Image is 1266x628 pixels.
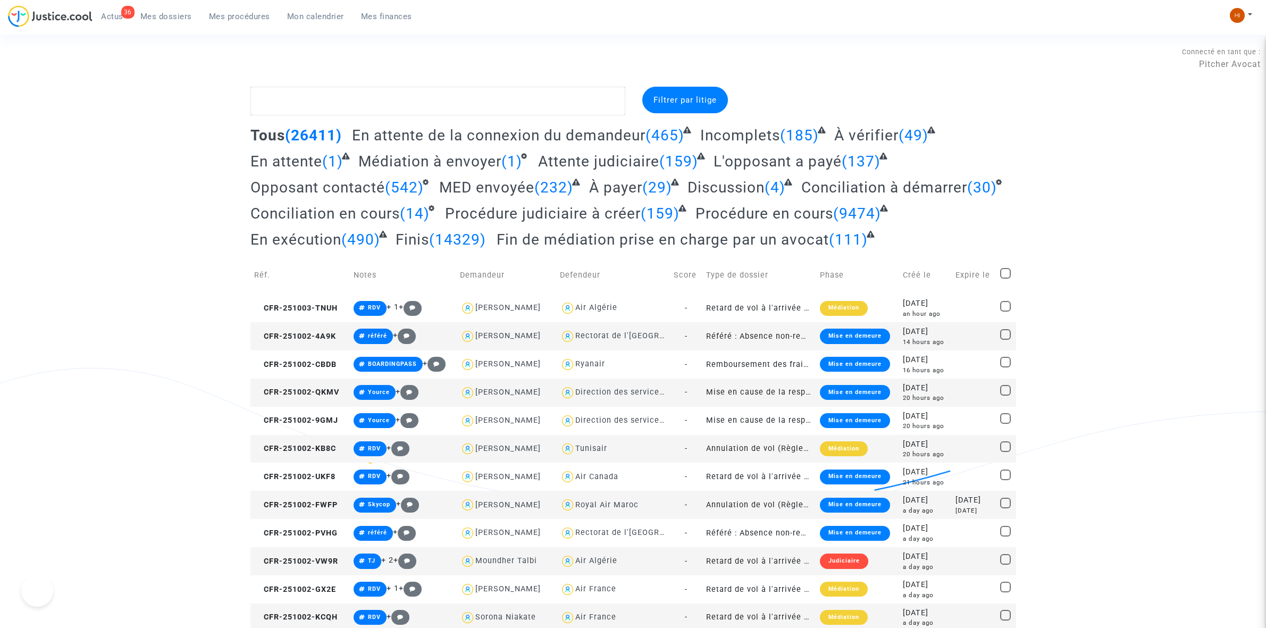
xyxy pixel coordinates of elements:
span: (30) [967,179,997,196]
span: Connecté en tant que : [1182,48,1261,56]
img: icon-user.svg [460,357,475,372]
span: CFR-251002-FWFP [254,500,338,509]
span: Mon calendrier [287,12,344,21]
img: icon-user.svg [560,469,575,484]
span: (465) [645,127,684,144]
span: (159) [659,153,698,170]
span: - [685,529,688,538]
img: icon-user.svg [460,441,475,457]
td: Defendeur [556,256,670,294]
div: Médiation [820,582,868,597]
div: [PERSON_NAME] [475,444,541,453]
span: (111) [829,231,868,248]
span: (185) [780,127,819,144]
img: icon-user.svg [460,554,475,569]
img: icon-user.svg [560,329,575,344]
span: CFR-251002-PVHG [254,529,338,538]
a: Mes procédures [200,9,279,24]
span: + [387,471,409,480]
img: icon-user.svg [460,469,475,484]
img: jc-logo.svg [8,5,93,27]
div: Mise en demeure [820,526,890,541]
span: + 2 [381,556,393,565]
span: (232) [534,179,573,196]
span: - [685,360,688,369]
img: icon-user.svg [460,329,475,344]
div: [PERSON_NAME] [475,331,541,340]
div: [DATE] [903,298,948,309]
span: + [396,387,418,396]
div: Mise en demeure [820,413,890,428]
span: Conciliation en cours [250,205,400,222]
span: Mes dossiers [140,12,192,21]
div: Médiation [820,610,868,625]
img: icon-user.svg [460,497,475,513]
div: Air France [575,613,616,622]
td: Notes [350,256,456,294]
span: Fin de médiation prise en charge par un avocat [497,231,829,248]
span: (159) [641,205,680,222]
span: + [393,331,416,340]
span: Finis [396,231,429,248]
div: [PERSON_NAME] [475,416,541,425]
td: Référé : Absence non-remplacée de professeur depuis plus de 15 jours [702,519,816,547]
span: (4) [765,179,785,196]
td: Mise en cause de la responsabilité de l'Etat pour lenteur excessive de la Justice [702,407,816,435]
div: 20 hours ago [903,393,948,403]
span: - [685,472,688,481]
div: [DATE] [955,495,993,506]
div: 20 hours ago [903,450,948,459]
div: [DATE] [903,551,948,563]
span: À vérifier [834,127,899,144]
span: référé [368,529,387,536]
span: (490) [341,231,380,248]
div: Médiation [820,301,868,316]
span: BOARDINGPASS [368,361,417,367]
span: - [685,613,688,622]
div: [DATE] [903,439,948,450]
span: RDV [368,445,381,452]
img: icon-user.svg [560,300,575,316]
div: 16 hours ago [903,366,948,375]
span: (9474) [833,205,881,222]
img: icon-user.svg [560,525,575,541]
div: [PERSON_NAME] [475,472,541,481]
div: Mise en demeure [820,385,890,400]
div: [PERSON_NAME] [475,388,541,397]
span: (14329) [429,231,486,248]
div: a day ago [903,618,948,627]
img: icon-user.svg [460,385,475,400]
span: Mes procédures [209,12,270,21]
span: - [685,500,688,509]
span: CFR-251002-CBDB [254,360,337,369]
div: a day ago [903,534,948,543]
div: [PERSON_NAME] [475,528,541,537]
div: a day ago [903,563,948,572]
div: Air Algérie [575,303,617,312]
div: 21 hours ago [903,478,948,487]
td: Retard de vol à l'arrivée (hors UE - Convention de [GEOGRAPHIC_DATA]) [702,575,816,604]
img: icon-user.svg [460,525,475,541]
span: + [396,415,418,424]
div: [PERSON_NAME] [475,500,541,509]
span: (1) [322,153,343,170]
span: Opposant contacté [250,179,385,196]
div: 36 [121,6,135,19]
td: Remboursement des frais d'impression de la carte d'embarquement [702,350,816,379]
div: 14 hours ago [903,338,948,347]
span: Attente judiciaire [538,153,659,170]
span: L'opposant a payé [714,153,842,170]
td: Retard de vol à l'arrivée (Règlement CE n°261/2004) [702,463,816,491]
span: Filtrer par litige [653,95,717,105]
span: CFR-251002-KCQH [254,613,338,622]
td: Phase [816,256,900,294]
span: Conciliation à démarrer [801,179,967,196]
span: Tous [250,127,285,144]
span: + 1 [387,303,399,312]
a: 36Actus [93,9,132,24]
img: icon-user.svg [460,610,475,625]
div: Air France [575,584,616,593]
div: Rectorat de l'[GEOGRAPHIC_DATA] [575,528,711,537]
span: CFR-251002-4A9K [254,332,336,341]
td: Réf. [250,256,350,294]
